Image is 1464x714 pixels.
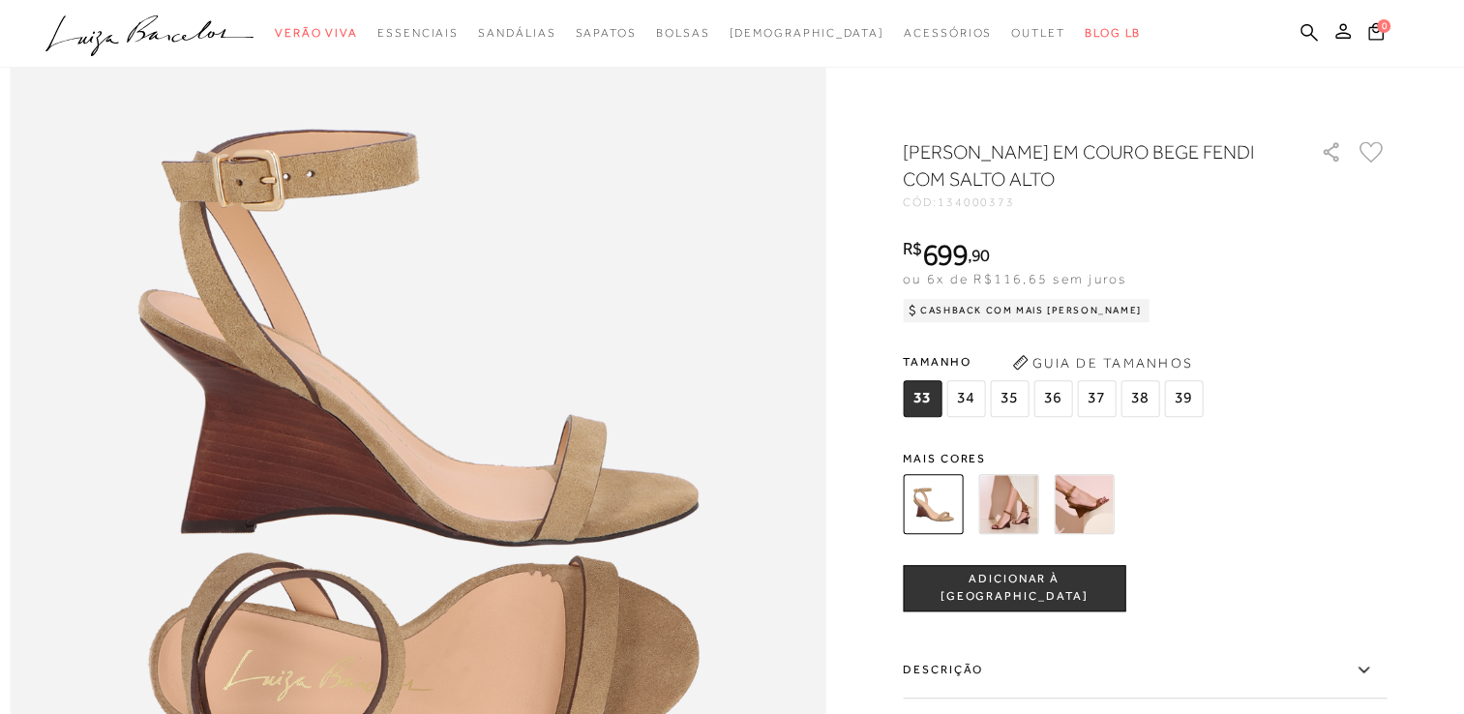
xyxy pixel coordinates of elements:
[903,565,1125,611] button: ADICIONAR À [GEOGRAPHIC_DATA]
[729,26,884,40] span: [DEMOGRAPHIC_DATA]
[1164,380,1203,417] span: 39
[990,380,1029,417] span: 35
[575,26,636,40] span: Sapatos
[903,642,1387,699] label: Descrição
[1054,474,1114,534] img: SANDÁLIA ANABELA EM COURO CARAMELO COM SALTO ALTO
[946,380,985,417] span: 34
[275,26,358,40] span: Verão Viva
[275,15,358,51] a: categoryNavScreenReaderText
[903,196,1290,208] div: CÓD:
[904,26,992,40] span: Acessórios
[903,453,1387,464] span: Mais cores
[729,15,884,51] a: noSubCategoriesText
[1033,380,1072,417] span: 36
[1120,380,1159,417] span: 38
[904,15,992,51] a: categoryNavScreenReaderText
[377,15,459,51] a: categoryNavScreenReaderText
[903,347,1208,376] span: Tamanho
[1085,26,1141,40] span: BLOG LB
[903,299,1150,322] div: Cashback com Mais [PERSON_NAME]
[1085,15,1141,51] a: BLOG LB
[904,571,1124,605] span: ADICIONAR À [GEOGRAPHIC_DATA]
[968,247,990,264] i: ,
[922,237,968,272] span: 699
[377,26,459,40] span: Essenciais
[903,138,1266,193] h1: [PERSON_NAME] EM COURO BEGE FENDI COM SALTO ALTO
[903,240,922,257] i: R$
[1011,26,1065,40] span: Outlet
[656,15,710,51] a: categoryNavScreenReaderText
[903,271,1126,286] span: ou 6x de R$116,65 sem juros
[1005,347,1199,378] button: Guia de Tamanhos
[971,245,990,265] span: 90
[1011,15,1065,51] a: categoryNavScreenReaderText
[575,15,636,51] a: categoryNavScreenReaderText
[1362,21,1389,47] button: 0
[903,380,941,417] span: 33
[1077,380,1116,417] span: 37
[903,474,963,534] img: SANDÁLIA ANABELA EM COURO BEGE FENDI COM SALTO ALTO
[478,26,555,40] span: Sandálias
[478,15,555,51] a: categoryNavScreenReaderText
[1377,19,1390,33] span: 0
[656,26,710,40] span: Bolsas
[978,474,1038,534] img: SANDÁLIA ANABELA EM COURO CAFÉ COM SALTO ALTO
[938,195,1015,209] span: 134000373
